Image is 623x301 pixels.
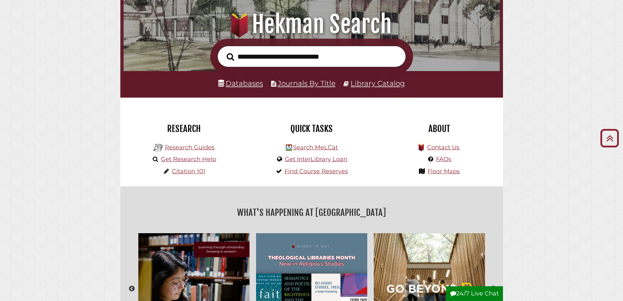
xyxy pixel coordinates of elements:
[427,168,460,175] a: Floor Maps
[253,123,371,134] h2: Quick Tasks
[227,53,234,61] i: Search
[218,79,263,87] a: Databases
[165,144,215,151] a: Research Guides
[133,10,490,39] h1: Hekman Search
[293,144,338,151] a: Search MeLCat
[129,286,135,292] button: Previous
[351,79,405,87] a: Library Catalog
[427,144,459,151] a: Contact Us
[161,156,216,163] a: Get Research Help
[278,79,336,87] a: Journals By Title
[125,205,498,220] h2: What's Happening at [GEOGRAPHIC_DATA]
[285,168,348,175] a: Find Course Reserves
[172,168,205,175] a: Citation 101
[380,123,498,134] h2: About
[598,133,621,143] a: Back to Top
[223,51,237,63] button: Search
[490,286,496,292] button: Next
[286,144,292,151] img: Hekman Library Logo
[125,123,243,134] h2: Research
[436,156,451,163] a: FAQs
[153,143,163,153] img: Hekman Library Logo
[285,156,347,163] a: Get InterLibrary Loan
